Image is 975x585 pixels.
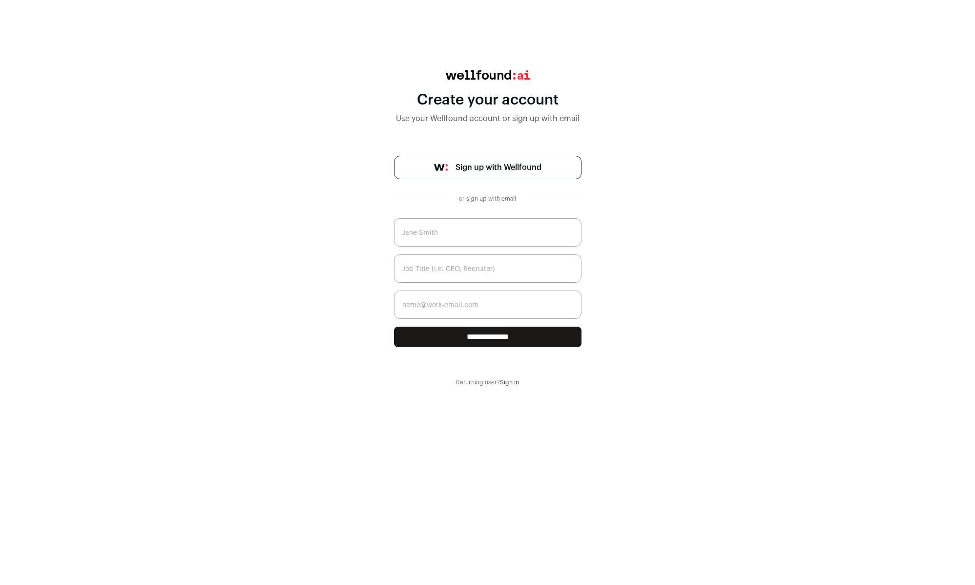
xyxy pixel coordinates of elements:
span: Sign up with Wellfound [456,162,541,173]
img: wellfound:ai [446,70,530,80]
input: Jane Smith [394,218,581,247]
div: Use your Wellfound account or sign up with email [394,113,581,125]
input: name@work-email.com [394,291,581,319]
div: or sign up with email [456,195,519,203]
a: Sign up with Wellfound [394,156,581,179]
input: Job Title (i.e. CEO, Recruiter) [394,254,581,283]
div: Returning user? [394,378,581,386]
a: Sign in [500,379,519,385]
div: Create your account [394,91,581,109]
img: wellfound-symbol-flush-black-fb3c872781a75f747ccb3a119075da62bfe97bd399995f84a933054e44a575c4.png [434,164,448,171]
